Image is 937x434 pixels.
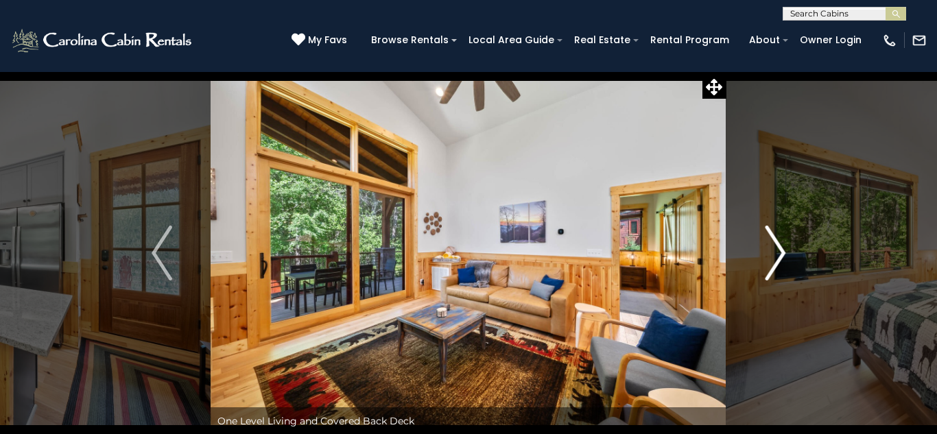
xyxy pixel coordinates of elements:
[10,27,195,54] img: White-1-2.png
[742,29,787,51] a: About
[462,29,561,51] a: Local Area Guide
[765,226,785,280] img: arrow
[882,33,897,48] img: phone-regular-white.png
[793,29,868,51] a: Owner Login
[643,29,736,51] a: Rental Program
[567,29,637,51] a: Real Estate
[912,33,927,48] img: mail-regular-white.png
[364,29,455,51] a: Browse Rentals
[308,33,347,47] span: My Favs
[152,226,172,280] img: arrow
[292,33,351,48] a: My Favs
